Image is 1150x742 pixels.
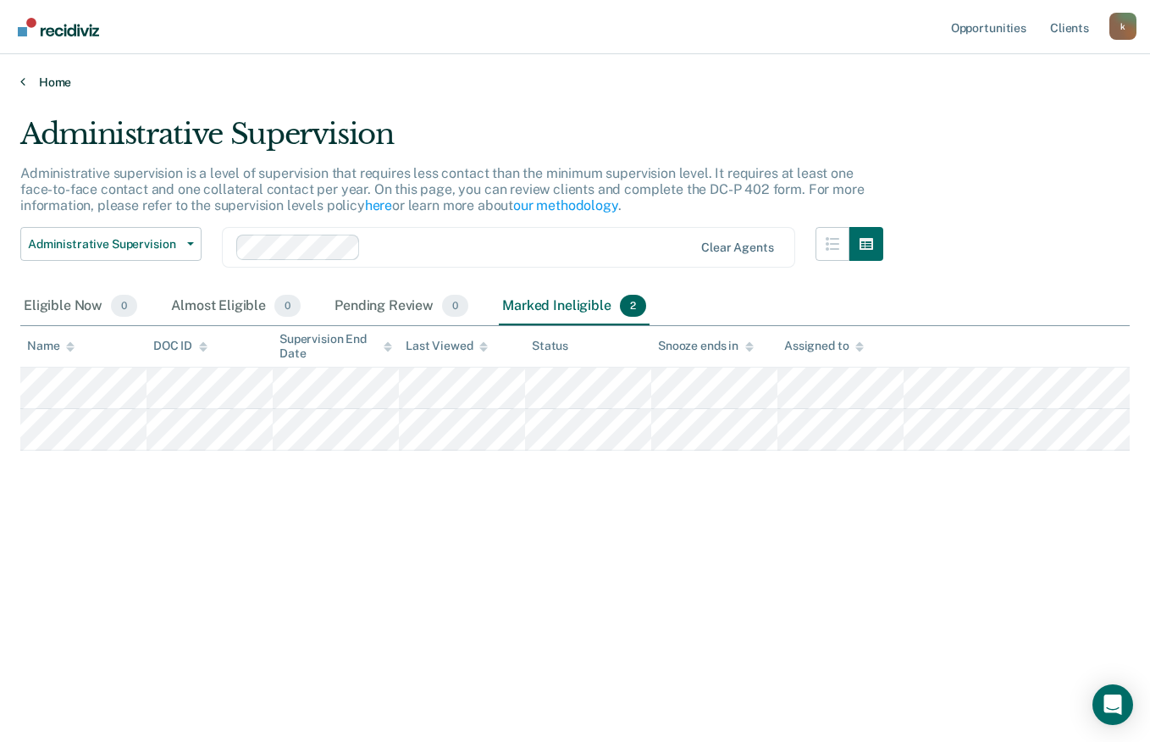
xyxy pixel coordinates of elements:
[111,295,137,317] span: 0
[532,339,568,353] div: Status
[27,339,75,353] div: Name
[499,288,650,325] div: Marked Ineligible2
[658,339,754,353] div: Snooze ends in
[1092,684,1133,725] div: Open Intercom Messenger
[274,295,301,317] span: 0
[20,227,202,261] button: Administrative Supervision
[153,339,207,353] div: DOC ID
[20,165,864,213] p: Administrative supervision is a level of supervision that requires less contact than the minimum ...
[620,295,646,317] span: 2
[20,288,141,325] div: Eligible Now0
[406,339,488,353] div: Last Viewed
[442,295,468,317] span: 0
[365,197,392,213] a: here
[701,241,773,255] div: Clear agents
[20,117,883,165] div: Administrative Supervision
[1109,13,1136,40] button: Profile dropdown button
[28,237,180,252] span: Administrative Supervision
[168,288,304,325] div: Almost Eligible0
[784,339,864,353] div: Assigned to
[18,18,99,36] img: Recidiviz
[279,332,392,361] div: Supervision End Date
[1109,13,1136,40] div: k
[513,197,618,213] a: our methodology
[331,288,472,325] div: Pending Review0
[20,75,1130,90] a: Home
